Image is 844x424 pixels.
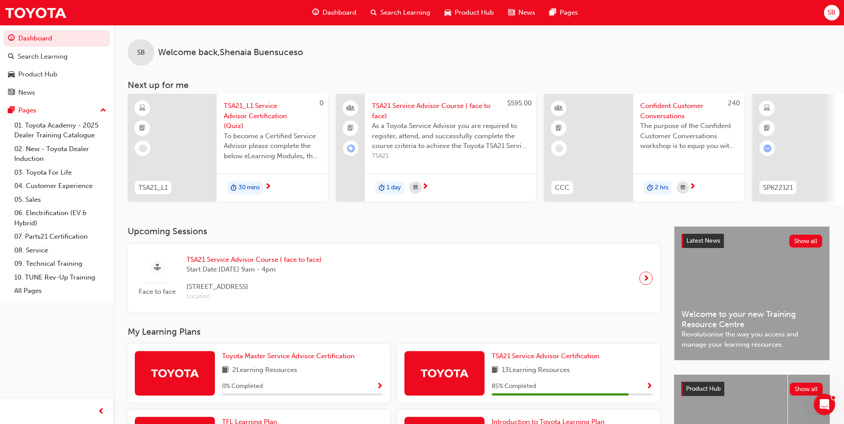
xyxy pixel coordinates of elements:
button: Show all [789,235,823,248]
span: Latest News [687,237,720,244]
span: book-icon [492,365,498,376]
span: guage-icon [312,7,319,18]
a: 09. Technical Training [11,257,110,271]
span: Revolutionise the way you access and manage your learning resources. [682,329,822,349]
span: TSA21_L1 [138,183,168,193]
span: To become a Certified Service Advisor please complete the below eLearning Modules, the Service Ad... [224,131,321,161]
span: $595.00 [507,99,532,107]
span: calendar-icon [681,182,685,193]
a: All Pages [11,284,110,298]
a: Toyota Master Service Advisor Certification [222,351,358,361]
button: Pages [4,102,110,119]
span: [STREET_ADDRESS] [186,282,322,292]
span: 85 % Completed [492,381,536,392]
span: car-icon [8,71,15,79]
a: 06. Electrification (EV & Hybrid) [11,206,110,230]
img: Trak [150,365,199,381]
a: TSA21 Service Advisor Certification [492,351,603,361]
button: DashboardSearch LearningProduct HubNews [4,28,110,102]
span: pages-icon [549,7,556,18]
span: next-icon [689,183,696,191]
span: TSA21 [372,151,529,161]
span: guage-icon [8,35,15,43]
a: search-iconSearch Learning [363,4,437,22]
span: SB [137,48,145,58]
span: Dashboard [323,8,356,18]
span: search-icon [8,53,14,61]
span: CCC [555,183,569,193]
span: SPK22121 [763,183,793,193]
span: news-icon [8,89,15,97]
span: 30 mins [238,183,260,193]
span: 13 Learning Resources [502,365,570,376]
button: SB [824,5,840,20]
span: learningRecordVerb_ATTEMPT-icon [763,144,771,152]
span: learningRecordVerb_NONE-icon [555,144,563,152]
a: 05. Sales [11,193,110,207]
div: Product Hub [18,69,57,80]
span: duration-icon [647,182,653,194]
h3: My Learning Plans [128,327,660,337]
a: guage-iconDashboard [305,4,363,22]
a: Trak [4,3,67,23]
a: 0TSA21_L1TSA21_L1 Service Advisor Certification (Quiz)To become a Certified Service Advisor pleas... [128,94,328,201]
a: news-iconNews [501,4,542,22]
span: 2 Learning Resources [232,365,297,376]
a: Product HubShow all [681,382,823,396]
span: people-icon [347,103,354,114]
img: Trak [420,365,469,381]
span: news-icon [508,7,515,18]
span: learningResourceType_ELEARNING-icon [764,103,770,114]
span: booktick-icon [556,123,562,134]
div: News [18,88,35,98]
span: Product Hub [455,8,494,18]
span: next-icon [265,183,271,191]
span: duration-icon [230,182,237,194]
iframe: Intercom live chat [814,394,835,415]
span: 240 [728,99,740,107]
a: Dashboard [4,30,110,47]
span: Toyota Master Service Advisor Certification [222,352,355,360]
a: 240CCCConfident Customer ConversationsThe purpose of the Confident Customer Conversations worksho... [544,94,744,201]
a: $595.00TSA21 Service Advisor Course ( face to face)As a Toyota Service Advisor you are required t... [336,94,536,201]
span: As a Toyota Service Advisor you are required to register, attend, and successfully complete the c... [372,121,529,151]
a: News [4,84,110,101]
a: Latest NewsShow allWelcome to your new Training Resource CentreRevolutionise the way you access a... [674,226,830,360]
span: Search Learning [380,8,430,18]
span: prev-icon [98,406,105,417]
span: learningResourceType_INSTRUCTOR_LED-icon [556,103,562,114]
a: 07. Parts21 Certification [11,230,110,244]
div: Pages [18,105,36,116]
a: pages-iconPages [542,4,585,22]
span: search-icon [371,7,377,18]
span: 1 day [387,183,401,193]
a: Latest NewsShow all [682,234,822,248]
h3: Upcoming Sessions [128,226,660,236]
span: Show Progress [376,383,383,391]
h3: Next up for me [113,80,844,90]
span: 0 [319,99,323,107]
span: Face to face [135,287,179,297]
span: Welcome to your new Training Resource Centre [682,309,822,329]
span: learningRecordVerb_NONE-icon [139,144,147,152]
span: Confident Customer Conversations [640,101,737,121]
span: up-icon [100,105,106,116]
span: next-icon [643,272,650,284]
span: booktick-icon [139,123,145,134]
span: next-icon [422,183,428,191]
span: Location [186,292,322,302]
a: 10. TUNE Rev-Up Training [11,271,110,284]
span: TSA21 Service Advisor Course ( face to face) [186,255,322,265]
span: learningRecordVerb_ENROLL-icon [347,144,355,152]
span: TSA21_L1 Service Advisor Certification (Quiz) [224,101,321,131]
span: Start Date: [DATE] 9am - 4pm [186,264,322,275]
span: Welcome back , Shenaia Buensuceso [158,48,303,58]
a: Face to faceTSA21 Service Advisor Course ( face to face)Start Date:[DATE] 9am - 4pm[STREET_ADDRES... [135,251,653,305]
span: book-icon [222,365,229,376]
a: Search Learning [4,48,110,65]
a: 01. Toyota Academy - 2025 Dealer Training Catalogue [11,119,110,142]
span: sessionType_FACE_TO_FACE-icon [154,262,161,273]
button: Show Progress [376,381,383,392]
a: Product Hub [4,66,110,83]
